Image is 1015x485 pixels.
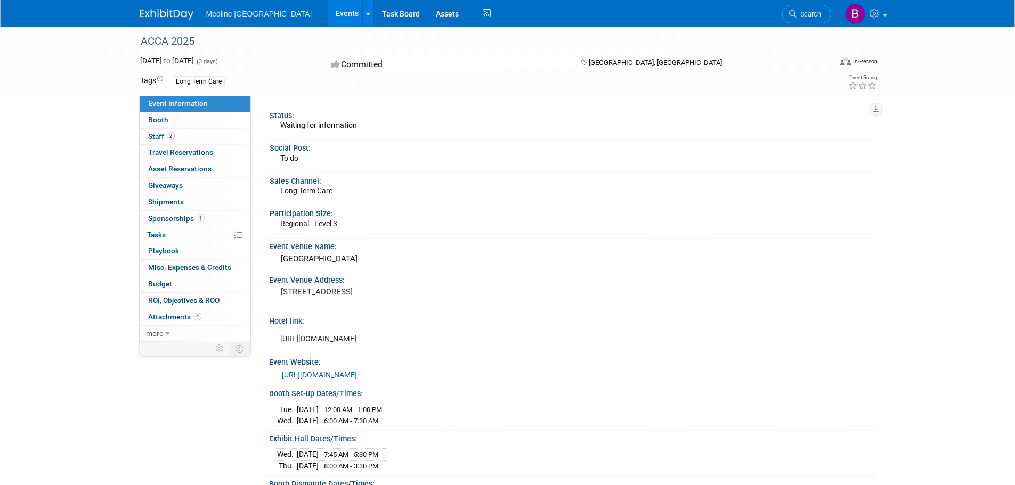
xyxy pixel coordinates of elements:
[140,96,250,112] a: Event Information
[140,227,250,243] a: Tasks
[269,354,875,367] div: Event Website:
[277,251,867,267] div: [GEOGRAPHIC_DATA]
[137,32,815,51] div: ACCA 2025
[324,406,382,414] span: 12:00 AM - 1:00 PM
[277,404,297,415] td: Tue.
[282,371,357,379] a: [URL][DOMAIN_NAME]
[277,461,297,472] td: Thu.
[270,108,871,121] div: Status:
[277,415,297,426] td: Wed.
[140,194,250,210] a: Shipments
[269,239,875,252] div: Event Venue Name:
[297,404,319,415] td: [DATE]
[269,431,875,444] div: Exhibit Hall Dates/Times:
[148,181,183,190] span: Giveaways
[589,59,722,67] span: [GEOGRAPHIC_DATA], [GEOGRAPHIC_DATA]
[167,132,175,140] span: 2
[277,449,297,461] td: Wed.
[148,132,175,141] span: Staff
[280,186,332,195] span: Long Term Care
[297,415,319,426] td: [DATE]
[140,178,250,194] a: Giveaways
[210,342,229,356] td: Personalize Event Tab Strip
[852,57,878,65] div: In-Person
[148,148,213,157] span: Travel Reservations
[270,173,871,186] div: Sales Channel:
[148,296,220,305] span: ROI, Objectives & ROO
[173,117,178,122] i: Booth reservation complete
[280,121,357,129] span: Waiting for information
[140,112,250,128] a: Booth
[140,129,250,145] a: Staff2
[148,263,231,272] span: Misc. Expenses & Credits
[140,293,250,309] a: ROI, Objectives & ROO
[140,9,193,20] img: ExhibitDay
[140,326,250,342] a: more
[148,246,179,255] span: Playbook
[840,57,851,65] img: Format-Inperson.png
[193,313,201,320] span: 4
[140,260,250,276] a: Misc. Expenses & Credits
[782,5,831,23] a: Search
[197,214,205,222] span: 1
[140,276,250,292] a: Budget
[328,55,564,74] div: Committed
[140,243,250,259] a: Playbook
[848,75,877,80] div: Event Rating
[797,10,821,18] span: Search
[140,145,250,161] a: Travel Reservations
[206,10,312,18] span: Medline [GEOGRAPHIC_DATA]
[273,328,757,350] div: [URL][DOMAIN_NAME]
[140,56,194,65] span: [DATE] [DATE]
[148,214,205,223] span: Sponsorships
[845,4,865,24] img: Brad Imhoff
[270,205,871,219] div: Participation Size:
[269,385,875,399] div: Booth Set-up Dates/Times:
[270,140,871,153] div: Social Post:
[148,313,201,321] span: Attachments
[148,165,212,173] span: Asset Reservations
[280,219,337,228] span: Regional - Level 3
[140,161,250,177] a: Asset Reservations
[269,313,875,326] div: Hotel link:
[140,75,163,87] td: Tags
[148,280,172,288] span: Budget
[162,56,172,65] span: to
[229,342,250,356] td: Toggle Event Tabs
[324,417,378,425] span: 6:00 AM - 7:30 AM
[768,55,878,71] div: Event Format
[324,450,378,458] span: 7:45 AM - 5:30 PM
[147,231,166,239] span: Tasks
[173,76,225,87] div: Long Term Care
[297,449,319,461] td: [DATE]
[281,287,510,297] pre: [STREET_ADDRESS]
[148,116,181,124] span: Booth
[140,211,250,227] a: Sponsorships1
[280,154,298,162] span: To do
[324,462,378,470] span: 8:00 AM - 3:30 PM
[269,272,875,285] div: Event Venue Address:
[148,198,184,206] span: Shipments
[196,58,218,65] span: (3 days)
[140,309,250,325] a: Attachments4
[148,99,208,108] span: Event Information
[297,461,319,472] td: [DATE]
[146,329,163,338] span: more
